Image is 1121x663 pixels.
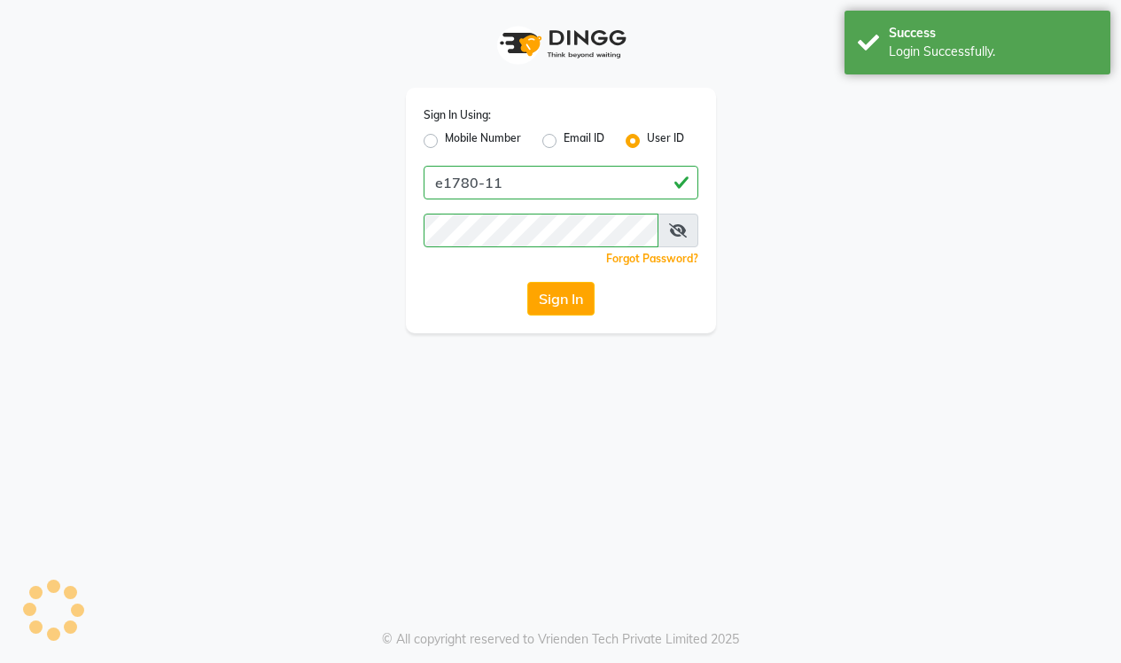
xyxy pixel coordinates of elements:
[889,24,1097,43] div: Success
[424,214,658,247] input: Username
[424,107,491,123] label: Sign In Using:
[564,130,604,152] label: Email ID
[445,130,521,152] label: Mobile Number
[424,166,698,199] input: Username
[647,130,684,152] label: User ID
[606,252,698,265] a: Forgot Password?
[889,43,1097,61] div: Login Successfully.
[490,18,632,70] img: logo1.svg
[527,282,595,316] button: Sign In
